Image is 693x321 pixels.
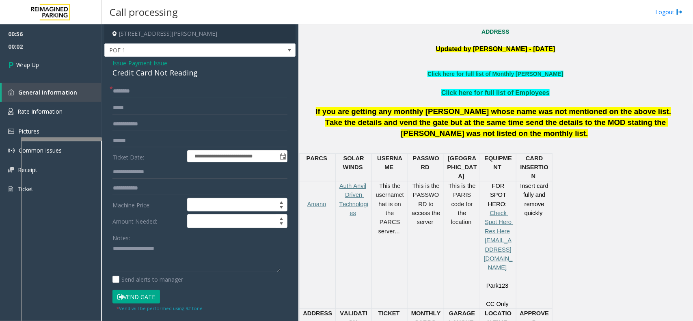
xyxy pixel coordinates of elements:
[17,185,33,193] span: Ticket
[676,8,683,16] img: logout
[376,183,402,198] span: This the username
[377,155,402,170] span: USERNAME
[485,155,512,170] span: EQUIPMENT
[112,290,160,304] button: Vend Gate
[486,301,509,307] span: CC Only
[425,164,430,170] span: D
[8,147,15,154] img: 'icon'
[339,192,368,216] a: Driven Technologies
[488,183,508,207] span: FOR SPOT HERO:
[303,310,332,317] span: ADDRESS
[276,215,287,221] span: Increase value
[110,150,185,162] label: Ticket Date:
[117,305,203,311] small: Vend will be performed using 9# tone
[378,310,400,317] span: TICKET
[17,108,63,115] span: Rate Information
[436,45,555,52] span: Updated by [PERSON_NAME] - [DATE]
[441,89,550,96] a: Click here for full list of Employees
[8,167,14,172] img: 'icon'
[18,88,77,96] span: General Information
[484,237,513,271] a: [EMAIL_ADDRESS][DOMAIN_NAME]
[378,192,404,235] span: that is on the PARCS server...
[18,166,37,174] span: Receipt
[486,282,509,289] span: Park123
[16,60,39,69] span: Wrap Up
[278,151,287,162] span: Toggle popup
[655,8,683,16] a: Logout
[106,2,182,22] h3: Call processing
[19,146,62,154] span: Common Issues
[110,214,185,228] label: Amount Needed:
[316,107,671,116] span: If you are getting any monthly [PERSON_NAME] whose name was not mentioned on the above list.
[343,155,366,170] span: SOLAR WINDS
[412,183,442,226] span: This is the PASSWORD to access the server
[112,67,287,78] div: Credit Card Not Reading
[112,59,126,67] span: Issue
[427,71,563,77] a: Click here for full list of Monthly [PERSON_NAME]
[128,59,167,67] span: Payment Issue
[112,231,130,242] label: Notes:
[481,28,509,35] a: ADDRESS
[276,221,287,228] span: Decrease value
[8,129,14,134] img: 'icon'
[126,59,167,67] span: -
[449,183,477,226] span: This is the PARIS code for the location
[276,198,287,205] span: Increase value
[413,155,439,170] span: PASSWOR
[520,155,548,180] span: CARD INSERTION
[485,210,513,235] a: Check Spot Hero Res Here
[307,201,326,207] a: Amano
[586,129,588,138] span: .
[104,24,296,43] h4: [STREET_ADDRESS][PERSON_NAME]
[8,185,13,193] img: 'icon'
[520,183,550,216] span: Insert card fully and remove quickly
[110,198,185,212] label: Machine Price:
[112,275,183,284] label: Send alerts to manager
[447,155,477,180] span: [GEOGRAPHIC_DATA]
[8,89,14,95] img: 'icon'
[307,155,327,162] span: PARCS
[8,108,13,115] img: 'icon'
[18,127,39,135] span: Pictures
[105,44,257,57] span: POF 1
[276,205,287,211] span: Decrease value
[2,83,101,102] a: General Information
[339,183,366,189] a: Auth Anvil
[325,118,668,138] span: Take the details and vend the gate but at the same time send the details to the MOD stating the [...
